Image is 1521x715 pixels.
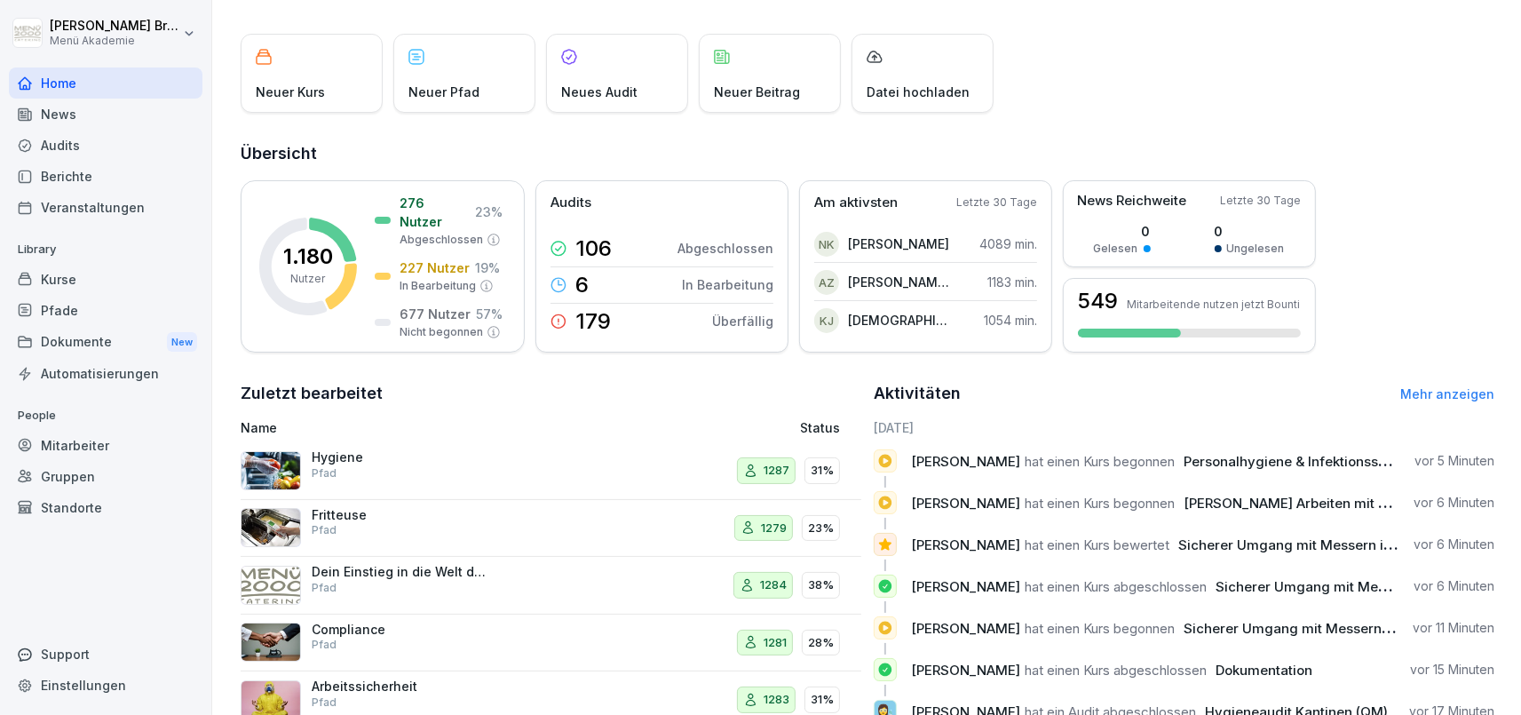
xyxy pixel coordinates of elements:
[848,273,950,291] p: [PERSON_NAME] Zsarta
[241,141,1494,166] h2: Übersicht
[9,639,202,670] div: Support
[241,381,861,406] h2: Zuletzt bearbeitet
[312,679,489,695] p: Arbeitssicherheit
[575,274,589,296] p: 6
[241,418,626,437] p: Name
[1184,495,1496,512] span: [PERSON_NAME] Arbeiten mit Leitern und Tritten
[312,564,489,580] p: Dein Einstieg in die Welt der Menü 2000 Akademie
[811,462,834,480] p: 31%
[167,332,197,353] div: New
[475,203,503,221] p: 23 %
[9,326,202,359] a: DokumenteNew
[814,232,839,257] div: NK
[9,68,202,99] a: Home
[400,258,470,277] p: 227 Nutzer
[1025,495,1175,512] span: hat einen Kurs begonnen
[9,264,202,295] a: Kurse
[575,238,612,259] p: 106
[814,193,898,213] p: Am aktivsten
[1400,386,1494,401] a: Mehr anzeigen
[9,430,202,461] a: Mitarbeiter
[9,461,202,492] a: Gruppen
[1178,536,1443,553] span: Sicherer Umgang mit Messern in Küchen
[9,326,202,359] div: Dokumente
[9,161,202,192] div: Berichte
[400,324,483,340] p: Nicht begonnen
[9,358,202,389] a: Automatisierungen
[979,234,1037,253] p: 4089 min.
[1220,193,1301,209] p: Letzte 30 Tage
[400,232,483,248] p: Abgeschlossen
[400,305,471,323] p: 677 Nutzer
[1413,619,1494,637] p: vor 11 Minuten
[561,83,638,101] p: Neues Audit
[808,576,834,594] p: 38%
[911,662,1020,679] span: [PERSON_NAME]
[241,557,861,615] a: Dein Einstieg in die Welt der Menü 2000 AkademiePfad128438%
[814,270,839,295] div: AZ
[714,83,800,101] p: Neuer Beitrag
[9,99,202,130] div: News
[764,462,789,480] p: 1287
[1094,241,1138,257] p: Gelesen
[9,492,202,523] a: Standorte
[677,239,773,258] p: Abgeschlossen
[476,305,503,323] p: 57 %
[312,695,337,711] p: Pfad
[575,311,611,332] p: 179
[312,637,337,653] p: Pfad
[1414,536,1494,553] p: vor 6 Minuten
[987,273,1037,291] p: 1183 min.
[312,449,489,465] p: Hygiene
[400,278,476,294] p: In Bearbeitung
[312,580,337,596] p: Pfad
[814,308,839,333] div: KJ
[312,522,337,538] p: Pfad
[1184,453,1414,470] span: Personalhygiene & Infektionsschutz
[1414,494,1494,512] p: vor 6 Minuten
[682,275,773,294] p: In Bearbeitung
[291,271,326,287] p: Nutzer
[911,495,1020,512] span: [PERSON_NAME]
[551,193,591,213] p: Audits
[312,622,489,638] p: Compliance
[1215,222,1285,241] p: 0
[1184,620,1448,637] span: Sicherer Umgang mit Messern in Küchen
[1025,662,1207,679] span: hat einen Kurs abgeschlossen
[50,35,179,47] p: Menü Akademie
[1410,661,1494,679] p: vor 15 Minuten
[312,507,489,523] p: Fritteuse
[911,536,1020,553] span: [PERSON_NAME]
[241,451,301,490] img: l7j8ma1q6cu44qkpc9tlpgs1.png
[241,508,301,547] img: pbizark1n1rfoj522dehoix3.png
[800,418,840,437] p: Status
[1078,290,1118,312] h3: 549
[9,401,202,430] p: People
[1414,452,1494,470] p: vor 5 Minuten
[1025,620,1175,637] span: hat einen Kurs begonnen
[911,620,1020,637] span: [PERSON_NAME]
[1025,578,1207,595] span: hat einen Kurs abgeschlossen
[1216,578,1480,595] span: Sicherer Umgang mit Messern in Küchen
[50,19,179,34] p: [PERSON_NAME] Bruns
[1025,453,1175,470] span: hat einen Kurs begonnen
[9,192,202,223] a: Veranstaltungen
[241,500,861,558] a: FritteusePfad127923%
[241,623,301,662] img: f7m8v62ee7n5nq2sscivbeev.png
[764,634,787,652] p: 1281
[874,381,961,406] h2: Aktivitäten
[1127,298,1300,311] p: Mitarbeitende nutzen jetzt Bounti
[408,83,479,101] p: Neuer Pfad
[9,130,202,161] a: Audits
[848,311,950,330] p: [DEMOGRAPHIC_DATA][PERSON_NAME]
[9,295,202,326] div: Pfade
[9,670,202,701] div: Einstellungen
[1414,577,1494,595] p: vor 6 Minuten
[241,566,301,605] img: wqxkok33wadzd5klxy6nhlik.png
[1227,241,1285,257] p: Ungelesen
